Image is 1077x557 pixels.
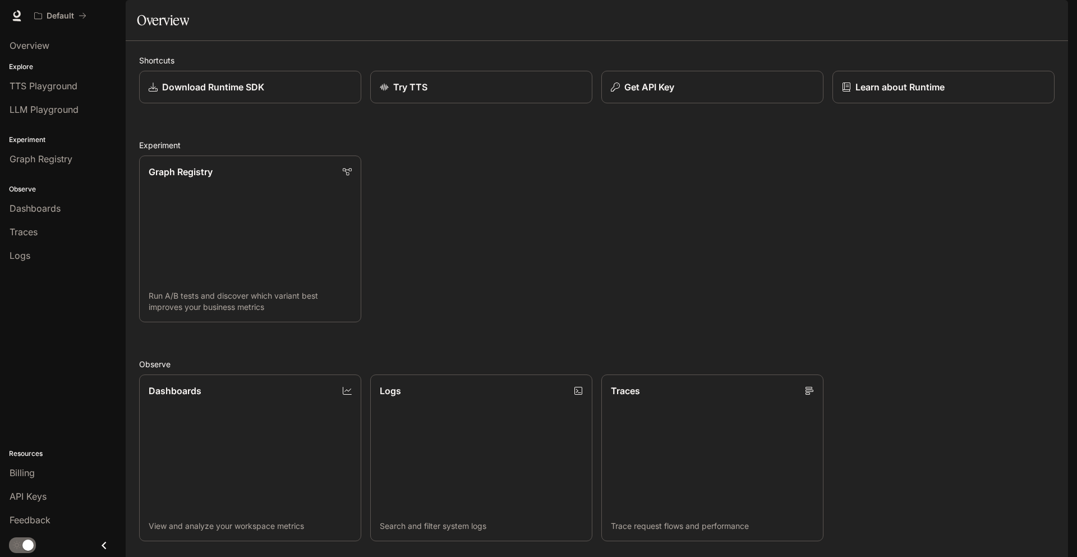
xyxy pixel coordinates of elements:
[139,139,1055,151] h2: Experiment
[855,80,945,94] p: Learn about Runtime
[370,375,592,541] a: LogsSearch and filter system logs
[601,375,823,541] a: TracesTrace request flows and performance
[149,290,352,313] p: Run A/B tests and discover which variant best improves your business metrics
[139,54,1055,66] h2: Shortcuts
[29,4,91,27] button: All workspaces
[380,521,583,532] p: Search and filter system logs
[611,384,640,398] p: Traces
[149,384,201,398] p: Dashboards
[139,71,361,103] a: Download Runtime SDK
[149,165,213,179] p: Graph Registry
[393,80,427,94] p: Try TTS
[149,521,352,532] p: View and analyze your workspace metrics
[139,375,361,541] a: DashboardsView and analyze your workspace metrics
[832,71,1055,103] a: Learn about Runtime
[47,11,74,21] p: Default
[601,71,823,103] button: Get API Key
[137,9,189,31] h1: Overview
[380,384,401,398] p: Logs
[370,71,592,103] a: Try TTS
[162,80,264,94] p: Download Runtime SDK
[611,521,814,532] p: Trace request flows and performance
[139,358,1055,370] h2: Observe
[624,80,674,94] p: Get API Key
[139,156,361,322] a: Graph RegistryRun A/B tests and discover which variant best improves your business metrics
